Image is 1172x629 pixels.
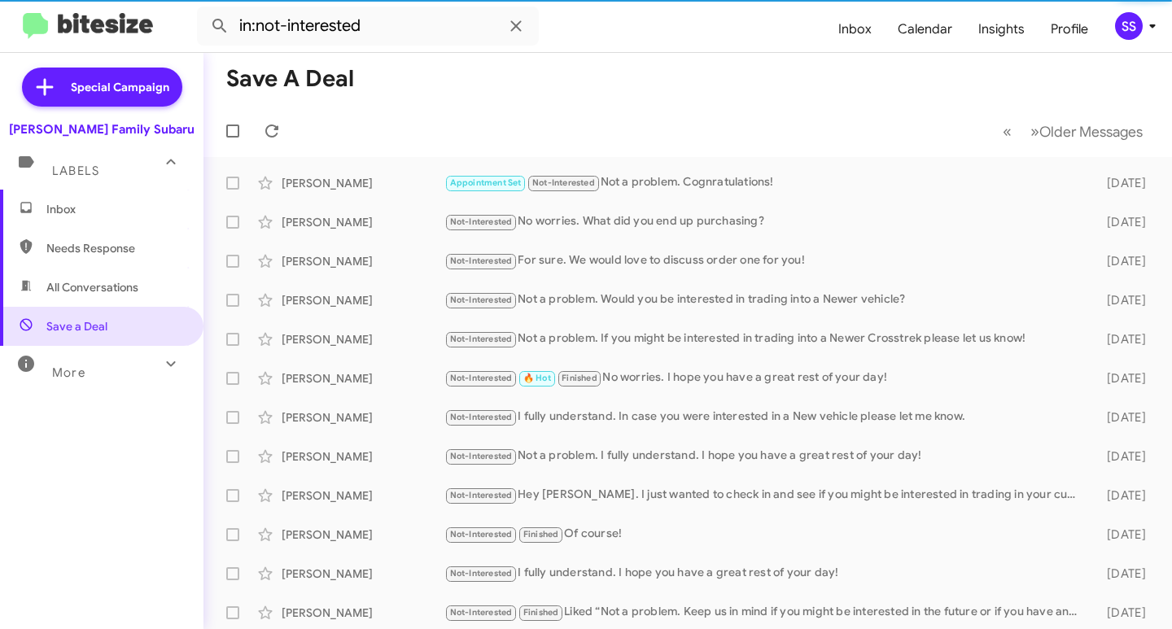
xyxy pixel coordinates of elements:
div: [DATE] [1088,605,1159,621]
a: Calendar [885,6,965,53]
div: [DATE] [1088,214,1159,230]
div: Liked “Not a problem. Keep us in mind if you might be interested in the future or if you have any... [444,603,1088,622]
div: No worries. What did you end up purchasing? [444,212,1088,231]
div: Not a problem. Would you be interested in trading into a Newer vehicle? [444,290,1088,309]
div: [DATE] [1088,292,1159,308]
div: [PERSON_NAME] [282,175,444,191]
div: Not a problem. Cognratulations! [444,173,1088,192]
span: Special Campaign [71,79,169,95]
div: [PERSON_NAME] [282,605,444,621]
span: Older Messages [1039,123,1143,141]
span: Not-Interested [450,334,513,344]
div: [DATE] [1088,370,1159,387]
div: [PERSON_NAME] [282,331,444,347]
a: Special Campaign [22,68,182,107]
span: Not-Interested [450,529,513,539]
div: [PERSON_NAME] [282,487,444,504]
span: Labels [52,164,99,178]
div: Not a problem. If you might be interested in trading into a Newer Crosstrek please let us know! [444,330,1088,348]
button: Next [1021,115,1152,148]
div: [PERSON_NAME] [282,566,444,582]
a: Inbox [825,6,885,53]
span: Not-Interested [450,373,513,383]
div: [PERSON_NAME] [282,448,444,465]
span: All Conversations [46,279,138,295]
div: Hey [PERSON_NAME]. I just wanted to check in and see if you might be interested in trading in you... [444,486,1088,505]
span: Not-Interested [450,256,513,266]
div: Of course! [444,525,1088,544]
div: [PERSON_NAME] Family Subaru [9,121,195,138]
span: Not-Interested [450,490,513,500]
span: Finished [562,373,597,383]
div: [DATE] [1088,448,1159,465]
h1: Save a Deal [226,66,354,92]
span: Save a Deal [46,318,107,334]
span: Inbox [46,201,185,217]
div: [PERSON_NAME] [282,370,444,387]
span: Not-Interested [450,607,513,618]
div: [PERSON_NAME] [282,253,444,269]
div: [PERSON_NAME] [282,214,444,230]
span: Not-Interested [450,216,513,227]
span: Needs Response [46,240,185,256]
a: Insights [965,6,1038,53]
span: 🔥 Hot [523,373,551,383]
span: « [1003,121,1012,142]
button: SS [1101,12,1154,40]
span: More [52,365,85,380]
span: Not-Interested [450,295,513,305]
button: Previous [993,115,1021,148]
div: [PERSON_NAME] [282,409,444,426]
span: Not-Interested [450,451,513,461]
div: I fully understand. I hope you have a great rest of your day! [444,564,1088,583]
div: [DATE] [1088,409,1159,426]
nav: Page navigation example [994,115,1152,148]
div: [DATE] [1088,175,1159,191]
div: [DATE] [1088,526,1159,543]
div: [DATE] [1088,253,1159,269]
input: Search [197,7,539,46]
span: » [1030,121,1039,142]
span: Not-Interested [450,568,513,579]
div: No worries. I hope you have a great rest of your day! [444,369,1088,387]
div: [PERSON_NAME] [282,526,444,543]
span: Not-Interested [450,412,513,422]
span: Finished [523,607,559,618]
div: For sure. We would love to discuss order one for you! [444,251,1088,270]
div: [DATE] [1088,566,1159,582]
div: [PERSON_NAME] [282,292,444,308]
div: Not a problem. I fully understand. I hope you have a great rest of your day! [444,447,1088,465]
div: I fully understand. In case you were interested in a New vehicle please let me know. [444,408,1088,426]
div: SS [1115,12,1143,40]
span: Finished [523,529,559,539]
div: [DATE] [1088,331,1159,347]
span: Not-Interested [532,177,595,188]
a: Profile [1038,6,1101,53]
div: [DATE] [1088,487,1159,504]
span: Appointment Set [450,177,522,188]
